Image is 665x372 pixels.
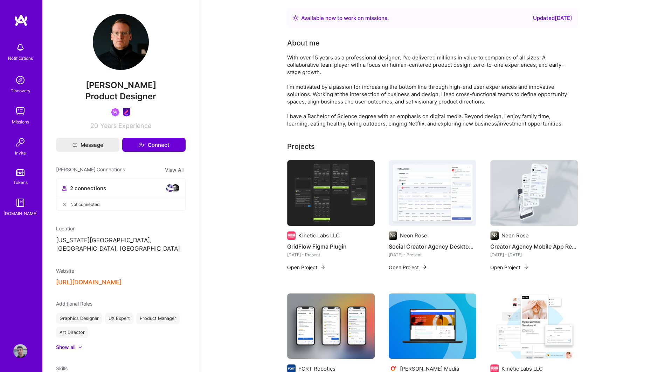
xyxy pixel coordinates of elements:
[13,196,27,210] img: guide book
[523,264,529,270] img: arrow-right
[12,344,29,358] a: User Avatar
[13,73,27,87] img: discovery
[320,264,326,270] img: arrow-right
[389,264,427,271] button: Open Project
[12,118,29,126] div: Missions
[13,135,27,149] img: Invite
[422,264,427,270] img: arrow-right
[15,149,26,157] div: Invite
[287,264,326,271] button: Open Project
[490,264,529,271] button: Open Project
[13,104,27,118] img: teamwork
[13,179,28,186] div: Tokens
[4,210,37,217] div: [DOMAIN_NAME]
[8,55,33,62] div: Notifications
[14,14,28,27] img: logo
[13,41,27,55] img: bell
[16,169,25,176] img: tokens
[13,344,27,358] img: User Avatar
[11,87,30,94] div: Discovery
